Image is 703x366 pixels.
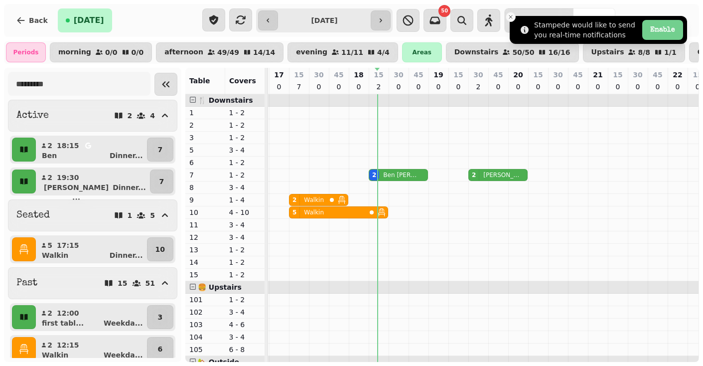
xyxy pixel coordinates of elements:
[314,70,323,80] p: 30
[57,340,79,350] p: 12:15
[147,305,173,329] button: 3
[494,82,502,92] p: 0
[548,49,570,56] p: 16 / 16
[8,267,177,299] button: Past1551
[292,196,296,204] div: 2
[633,70,642,80] p: 30
[554,82,562,92] p: 0
[132,49,144,56] p: 0 / 0
[189,307,221,317] p: 102
[42,318,84,328] p: first tabl...
[315,82,323,92] p: 0
[335,82,343,92] p: 0
[446,42,579,62] button: Downstairs50/5016/16
[453,70,463,80] p: 15
[674,82,682,92] p: 0
[229,183,261,192] p: 3 - 4
[38,305,145,329] button: 212:00first tabl...Weekda...
[229,232,261,242] p: 3 - 4
[38,237,145,261] button: 517:15WalkinDinner...
[433,70,443,80] p: 19
[198,358,239,366] span: 🏡 Outside
[217,49,239,56] p: 49 / 49
[159,177,164,186] p: 7
[506,12,516,22] button: Close toast
[104,350,143,360] p: Weekda ...
[189,245,221,255] p: 13
[229,145,261,155] p: 3 - 4
[394,70,403,80] p: 30
[334,70,343,80] p: 45
[16,109,49,123] h2: Active
[150,112,155,119] p: 4
[275,82,283,92] p: 0
[513,70,523,80] p: 20
[613,70,622,80] p: 15
[673,70,682,80] p: 22
[198,96,253,104] span: 🍴 Downstairs
[74,16,104,24] span: [DATE]
[47,240,53,250] p: 5
[150,170,173,193] button: 7
[157,145,162,155] p: 7
[189,320,221,330] p: 103
[533,70,543,80] p: 15
[189,77,210,85] span: Table
[110,250,143,260] p: Dinner ...
[414,70,423,80] p: 45
[229,207,261,217] p: 4 - 10
[57,141,79,151] p: 18:15
[42,183,111,202] p: [PERSON_NAME] ...
[105,49,118,56] p: 0 / 0
[229,320,261,330] p: 4 - 6
[58,8,112,32] button: [DATE]
[189,145,221,155] p: 5
[634,82,642,92] p: 0
[198,283,242,291] span: 🍔 Upstairs
[415,82,422,92] p: 0
[474,82,482,92] p: 2
[110,151,143,161] p: Dinner ...
[341,49,363,56] p: 11 / 11
[229,195,261,205] p: 1 - 4
[157,312,162,322] p: 3
[150,212,155,219] p: 5
[189,232,221,242] p: 12
[573,70,582,80] p: 45
[694,82,702,92] p: 0
[374,70,383,80] p: 15
[189,158,221,168] p: 6
[189,257,221,267] p: 14
[128,212,133,219] p: 1
[693,70,703,80] p: 15
[229,158,261,168] p: 1 - 2
[653,70,662,80] p: 45
[147,237,173,261] button: 10
[47,173,53,183] p: 2
[57,308,79,318] p: 12:00
[118,280,127,287] p: 15
[614,82,622,92] p: 0
[58,48,91,56] p: morning
[128,112,133,119] p: 2
[229,108,261,118] p: 1 - 2
[354,70,363,80] p: 18
[454,82,462,92] p: 0
[512,49,534,56] p: 50 / 50
[229,133,261,143] p: 1 - 2
[229,77,256,85] span: Covers
[292,208,296,216] div: 5
[395,82,403,92] p: 0
[654,82,662,92] p: 0
[534,20,638,40] div: Stampede would like to send you real-time notifications
[189,120,221,130] p: 2
[473,70,483,80] p: 30
[229,345,261,355] p: 6 - 8
[57,240,79,250] p: 17:15
[229,170,261,180] p: 1 - 2
[147,138,173,162] button: 7
[355,82,363,92] p: 0
[295,82,303,92] p: 7
[47,141,53,151] p: 2
[16,276,37,290] h2: Past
